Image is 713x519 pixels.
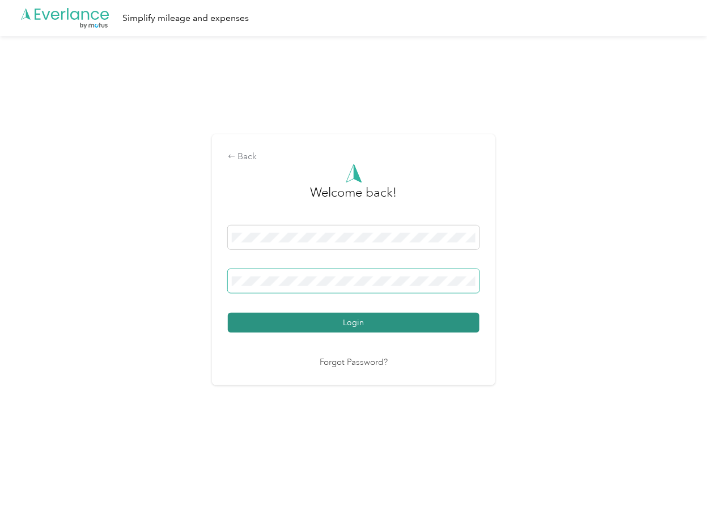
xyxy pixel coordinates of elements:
[650,456,713,519] iframe: Everlance-gr Chat Button Frame
[122,11,249,25] div: Simplify mileage and expenses
[228,150,479,164] div: Back
[320,356,388,369] a: Forgot Password?
[228,313,479,333] button: Login
[311,183,397,214] h3: greeting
